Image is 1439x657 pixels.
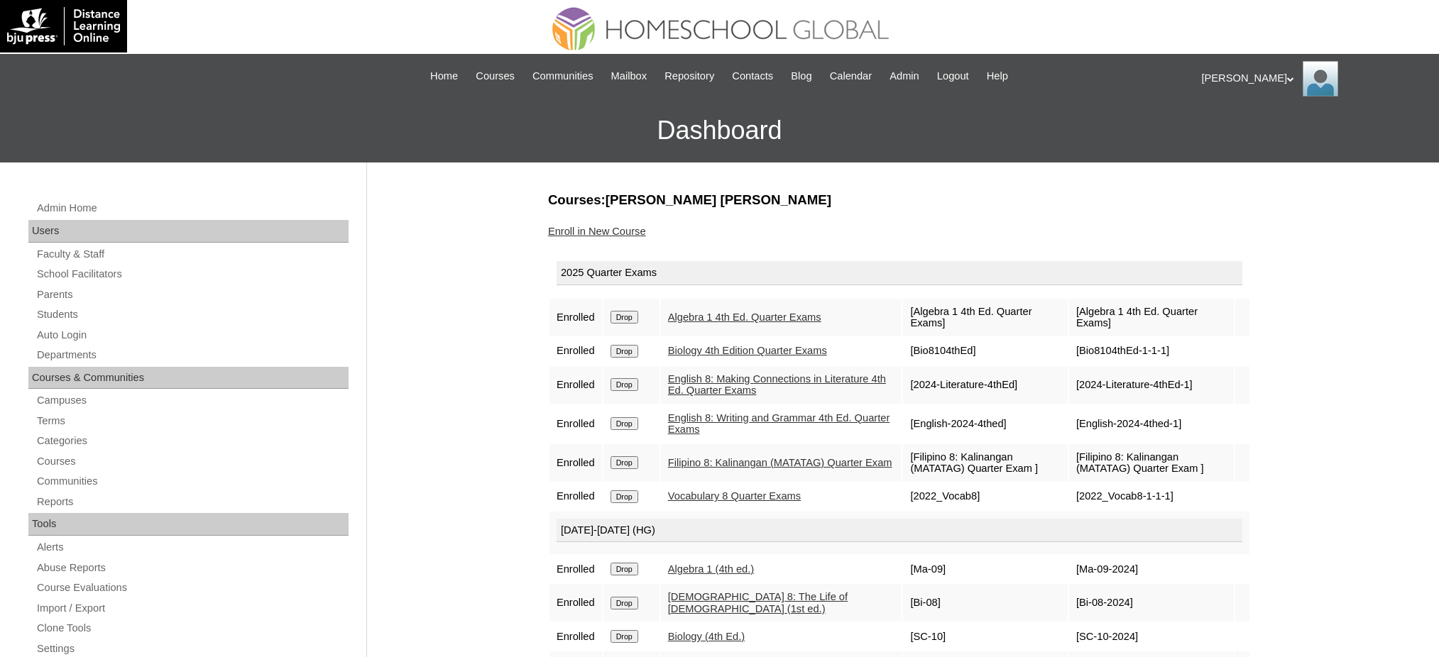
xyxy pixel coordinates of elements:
[532,68,593,84] span: Communities
[903,405,1068,443] td: [English-2024-4thed]
[611,311,638,324] input: Drop
[35,412,349,430] a: Terms
[1069,366,1234,404] td: [2024-Literature-4thEd-1]
[823,68,879,84] a: Calendar
[611,417,638,430] input: Drop
[657,68,721,84] a: Repository
[35,286,349,304] a: Parents
[1303,61,1338,96] img: Ariane Ebuen
[937,68,969,84] span: Logout
[7,99,1432,162] h3: Dashboard
[28,220,349,243] div: Users
[35,493,349,511] a: Reports
[1069,483,1234,510] td: [2022_Vocab8-1-1-1]
[525,68,601,84] a: Communities
[611,490,638,503] input: Drop
[549,405,602,443] td: Enrolled
[35,392,349,409] a: Campuses
[930,68,976,84] a: Logout
[548,191,1251,209] h3: Courses:[PERSON_NAME] [PERSON_NAME]
[668,591,848,614] a: [DEMOGRAPHIC_DATA] 8: The Life of [DEMOGRAPHIC_DATA] (1st ed.)
[548,226,646,237] a: Enroll in New Course
[668,563,754,575] a: Algebra 1 (4th ed.)
[1069,338,1234,365] td: [Bio8104thEd-1-1-1]
[35,326,349,344] a: Auto Login
[549,623,602,650] td: Enrolled
[423,68,465,84] a: Home
[1069,405,1234,443] td: [English-2024-4thed-1]
[35,265,349,283] a: School Facilitators
[668,412,890,436] a: English 8: Writing and Grammar 4th Ed. Quarter Exams
[35,199,349,217] a: Admin Home
[732,68,773,84] span: Contacts
[35,245,349,263] a: Faculty & Staff
[549,299,602,336] td: Enrolled
[35,473,349,490] a: Communities
[611,563,638,575] input: Drop
[668,631,745,642] a: Biology (4th Ed.)
[611,630,638,643] input: Drop
[664,68,714,84] span: Repository
[28,513,349,536] div: Tools
[903,584,1068,622] td: [Bi-08]
[476,68,515,84] span: Courses
[611,456,638,469] input: Drop
[549,584,602,622] td: Enrolled
[903,556,1068,583] td: [Ma-09]
[611,345,638,358] input: Drop
[903,444,1068,482] td: [Filipino 8: Kalinangan (MATATAG) Quarter Exam ]
[35,579,349,597] a: Course Evaluations
[28,367,349,390] div: Courses & Communities
[903,623,1068,650] td: [SC-10]
[611,378,638,391] input: Drop
[35,432,349,450] a: Categories
[791,68,811,84] span: Blog
[549,556,602,583] td: Enrolled
[611,597,638,609] input: Drop
[35,453,349,470] a: Courses
[830,68,872,84] span: Calendar
[980,68,1015,84] a: Help
[604,68,655,84] a: Mailbox
[987,68,1008,84] span: Help
[668,373,886,397] a: English 8: Making Connections in Literature 4th Ed. Quarter Exams
[557,261,1242,285] div: 2025 Quarter Exams
[1069,584,1234,622] td: [Bi-08-2024]
[7,7,120,45] img: logo-white.png
[35,600,349,617] a: Import / Export
[668,345,827,356] a: Biology 4th Edition Quarter Exams
[549,444,602,482] td: Enrolled
[668,311,821,323] a: Algebra 1 4th Ed. Quarter Exams
[890,68,919,84] span: Admin
[903,299,1068,336] td: [Algebra 1 4th Ed. Quarter Exams]
[35,619,349,637] a: Clone Tools
[725,68,780,84] a: Contacts
[1069,444,1234,482] td: [Filipino 8: Kalinangan (MATATAG) Quarter Exam ]
[903,338,1068,365] td: [Bio8104thEd]
[611,68,647,84] span: Mailbox
[784,68,819,84] a: Blog
[903,366,1068,404] td: [2024-Literature-4thEd]
[35,559,349,577] a: Abuse Reports
[430,68,458,84] span: Home
[882,68,926,84] a: Admin
[35,346,349,364] a: Departments
[35,306,349,324] a: Students
[1069,299,1234,336] td: [Algebra 1 4th Ed. Quarter Exams]
[668,490,801,502] a: Vocabulary 8 Quarter Exams
[557,519,1242,543] div: [DATE]-[DATE] (HG)
[549,338,602,365] td: Enrolled
[903,483,1068,510] td: [2022_Vocab8]
[1202,61,1426,96] div: [PERSON_NAME]
[469,68,522,84] a: Courses
[549,483,602,510] td: Enrolled
[1069,623,1234,650] td: [SC-10-2024]
[549,366,602,404] td: Enrolled
[35,539,349,556] a: Alerts
[1069,556,1234,583] td: [Ma-09-2024]
[668,457,892,468] a: Filipino 8: Kalinangan (MATATAG) Quarter Exam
